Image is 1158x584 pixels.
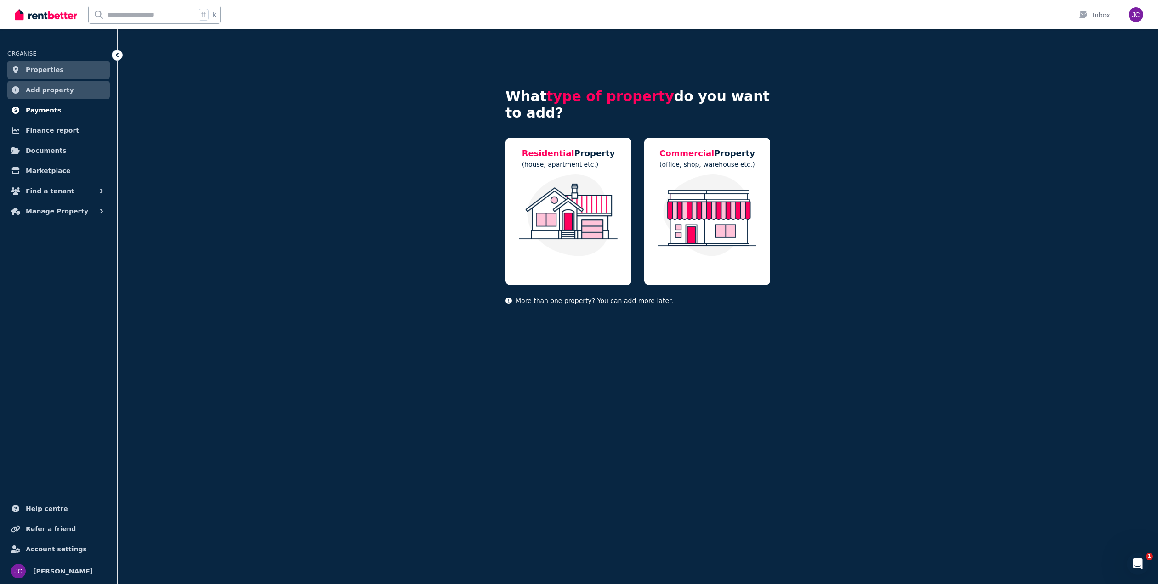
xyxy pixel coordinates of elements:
span: Find a tenant [26,185,74,197]
p: (office, shop, warehouse etc.) [659,160,755,169]
a: Help centre [7,500,110,518]
p: (house, apartment etc.) [522,160,615,169]
span: ORGANISE [7,51,36,57]
span: Documents [26,145,67,156]
span: type of property [546,88,674,104]
a: Finance report [7,121,110,140]
button: Find a tenant [7,182,110,200]
img: RentBetter [15,8,77,22]
h5: Property [659,147,755,160]
span: Properties [26,64,64,75]
button: Manage Property [7,202,110,220]
a: Add property [7,81,110,99]
span: Help centre [26,503,68,514]
span: Add property [26,84,74,95]
a: Documents [7,141,110,160]
span: Refer a friend [26,523,76,534]
p: More than one property? You can add more later. [505,296,770,305]
img: James Coulson [1129,7,1143,22]
a: Refer a friend [7,520,110,538]
span: Finance report [26,125,79,136]
span: Account settings [26,544,87,555]
iframe: Intercom live chat [1127,553,1149,575]
a: Account settings [7,540,110,558]
span: Payments [26,105,61,116]
a: Properties [7,61,110,79]
div: Inbox [1078,11,1110,20]
span: Marketplace [26,165,70,176]
h5: Property [522,147,615,160]
span: Residential [522,148,574,158]
img: Residential Property [515,174,622,256]
img: James Coulson [11,564,26,578]
a: Marketplace [7,162,110,180]
a: Payments [7,101,110,119]
h4: What do you want to add? [505,88,770,121]
span: Manage Property [26,206,88,217]
span: Commercial [659,148,714,158]
img: Commercial Property [653,174,761,256]
span: k [212,11,216,18]
span: [PERSON_NAME] [33,566,93,577]
span: 1 [1146,553,1153,560]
